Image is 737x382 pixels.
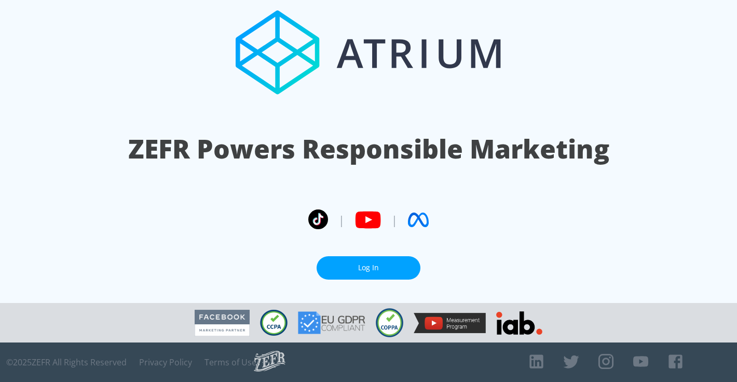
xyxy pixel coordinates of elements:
img: COPPA Compliant [376,308,403,337]
a: Privacy Policy [139,357,192,367]
h1: ZEFR Powers Responsible Marketing [128,131,609,167]
img: Facebook Marketing Partner [195,310,250,336]
span: © 2025 ZEFR All Rights Reserved [6,357,127,367]
img: YouTube Measurement Program [414,313,486,333]
span: | [338,212,345,228]
img: GDPR Compliant [298,311,365,334]
a: Terms of Use [204,357,256,367]
img: CCPA Compliant [260,310,288,336]
img: IAB [496,311,542,335]
span: | [391,212,398,228]
a: Log In [317,256,420,280]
